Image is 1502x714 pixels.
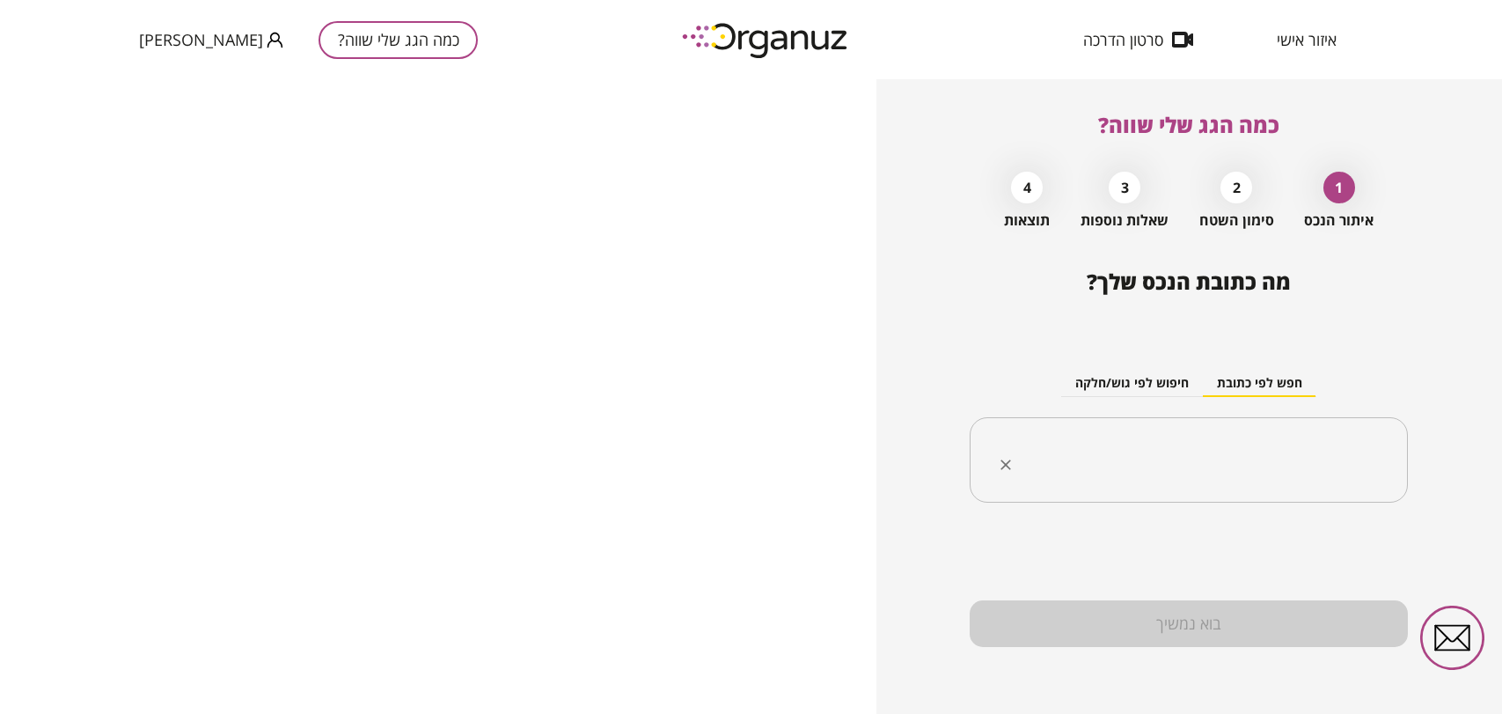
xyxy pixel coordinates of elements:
span: כמה הגג שלי שווה? [1098,110,1279,139]
span: [PERSON_NAME] [139,31,263,48]
button: Clear [993,453,1018,477]
span: איזור אישי [1277,31,1337,48]
div: 4 [1011,172,1043,203]
button: כמה הגג שלי שווה? [319,21,478,59]
span: שאלות נוספות [1081,212,1169,229]
div: 3 [1109,172,1140,203]
span: סימון השטח [1199,212,1274,229]
div: 1 [1323,172,1355,203]
button: סרטון הדרכה [1057,31,1220,48]
span: סרטון הדרכה [1083,31,1163,48]
button: חיפוש לפי גוש/חלקה [1061,371,1203,397]
span: מה כתובת הנכס שלך? [1087,267,1291,296]
span: תוצאות [1004,212,1050,229]
div: 2 [1220,172,1252,203]
button: חפש לפי כתובת [1203,371,1316,397]
button: איזור אישי [1250,31,1363,48]
img: logo [670,16,863,64]
button: [PERSON_NAME] [139,29,283,51]
span: איתור הנכס [1304,212,1374,229]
